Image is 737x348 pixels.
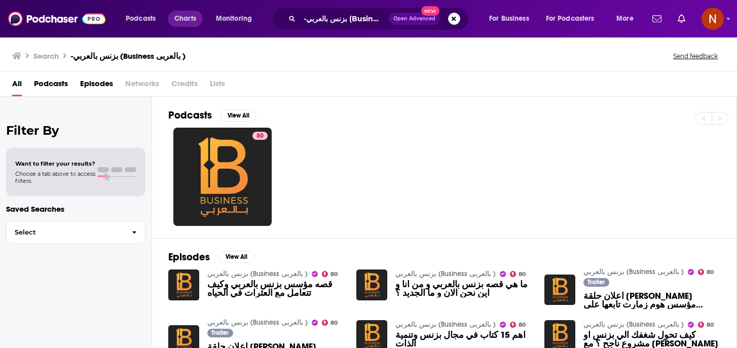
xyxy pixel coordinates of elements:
[583,320,684,329] a: بزنس بالعربي (Business بالعربى )
[216,12,252,26] span: Monitoring
[300,11,389,27] input: Search podcasts, credits, & more...
[546,12,595,26] span: For Podcasters
[702,8,724,30] img: User Profile
[583,267,684,276] a: بزنس بالعربي (Business بالعربى )
[583,331,720,348] a: كيف تحول شغفك الي بزنس او مشروع ناجح ؟ مع حسن خليفه
[119,11,169,27] button: open menu
[207,280,344,297] a: قصه مؤسس بزنس بالعربي وكيف تتعامل مع العثرات في الحياه
[15,170,95,184] span: Choose a tab above to access filters.
[330,272,338,277] span: 80
[8,9,105,28] img: Podchaser - Follow, Share and Rate Podcasts
[356,269,387,300] img: ما هي قصه بزنس بالعربي و من انا و اين نحن الان و ما الجديد ؟
[34,75,68,96] a: Podcasts
[211,330,229,336] span: Trailer
[125,75,159,96] span: Networks
[71,51,186,61] h3: -بزنس بالعربي (Business بالعربى )
[256,131,264,141] span: 80
[616,12,634,26] span: More
[539,11,609,27] button: open menu
[395,331,532,348] a: اهم 15 كتاب في مجال بزنس وتنمية الذات
[698,322,714,328] a: 80
[670,52,721,60] button: Send feedback
[587,279,605,285] span: Trailer
[168,251,254,263] a: EpisodesView All
[207,269,308,278] a: بزنس بالعربي (Business بالعربى )
[395,269,496,278] a: بزنس بالعربي (Business بالعربى )
[707,323,714,327] span: 80
[168,11,202,27] a: Charts
[395,280,532,297] a: ما هي قصه بزنس بالعربي و من انا و اين نحن الان و ما الجديد ؟
[252,132,268,140] a: 80
[209,11,265,27] button: open menu
[220,109,256,122] button: View All
[174,12,196,26] span: Charts
[218,251,254,263] button: View All
[210,75,225,96] span: Lists
[395,320,496,329] a: بزنس بالعربي (Business بالعربى )
[707,270,714,275] span: 80
[389,13,440,25] button: Open AdvancedNew
[393,16,435,21] span: Open Advanced
[281,7,478,30] div: Search podcasts, credits, & more...
[519,272,526,277] span: 80
[489,12,529,26] span: For Business
[80,75,113,96] a: Episodes
[168,109,212,122] h2: Podcasts
[126,12,156,26] span: Podcasts
[702,8,724,30] button: Show profile menu
[322,320,338,326] a: 80
[609,11,646,27] button: open menu
[168,109,256,122] a: PodcastsView All
[482,11,542,27] button: open menu
[168,251,210,263] h2: Episodes
[6,221,145,244] button: Select
[702,8,724,30] span: Logged in as AdelNBM
[6,123,145,138] h2: Filter By
[674,10,689,27] a: Show notifications dropdown
[15,160,95,167] span: Want to filter your results?
[6,204,145,214] p: Saved Searches
[583,292,720,309] a: اعلان حلقة محمود ابراهيم مؤسس هوم زمارت تابعها على قنوات بزنس بالعربي
[421,6,439,16] span: New
[698,269,714,275] a: 80
[33,51,59,61] h3: Search
[207,318,308,327] a: بزنس بالعربي (Business بالعربى )
[519,323,526,327] span: 80
[7,229,124,236] span: Select
[510,322,526,328] a: 80
[330,321,338,325] span: 80
[510,271,526,277] a: 80
[12,75,22,96] a: All
[173,128,272,226] a: 80
[171,75,198,96] span: Credits
[168,269,199,300] img: قصه مؤسس بزنس بالعربي وكيف تتعامل مع العثرات في الحياه
[648,10,666,27] a: Show notifications dropdown
[583,331,720,348] span: كيف تحول شغفك الي بزنس او مشروع ناجح ؟ مع [PERSON_NAME]
[544,275,575,305] img: اعلان حلقة محمود ابراهيم مؤسس هوم زمارت تابعها على قنوات بزنس بالعربي
[583,292,720,309] span: اعلان حلقة [PERSON_NAME] مؤسس هوم زمارت تابعها على قنوات بزنس بالعربي
[322,271,338,277] a: 80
